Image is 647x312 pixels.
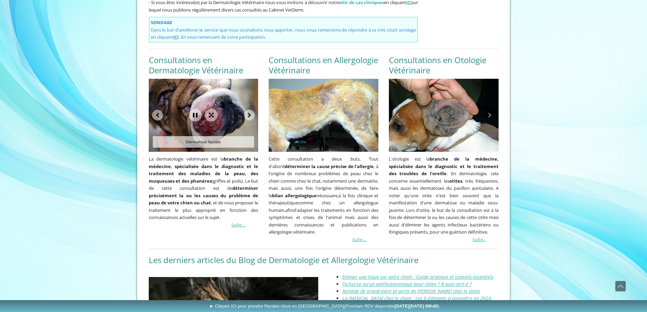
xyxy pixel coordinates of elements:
strong: SONDAGE [151,19,172,25]
h2: Consultations en Allergologie Vétérinaire [269,55,378,75]
h2: Consultations en Otologie Vétérinaire [389,55,499,75]
strong: déterminer précisément la ou les causes du problème de peau de votre chien ou chat [149,185,258,206]
strong: branche de la médecine, spécialisée dans le diagnostic et le traitement des troubles de l'oreille [389,156,499,177]
b: [DATE][DATE] 08h40 [395,304,438,309]
span: Dermatose faciale [153,136,254,148]
span: L'otologie est la . En dermatologie, cela concerne essentiellement les , très fréquentes, mais au... [389,156,499,235]
h2: Consultations en Dermatologie Vétérinaire [149,55,258,75]
span: afin [285,207,293,213]
a: ICI [173,34,179,40]
h2: Les derniers articles du Blog de Dermatologie et Allergologie Vétérinaire [149,255,499,265]
a: Qu'est-ce qu'un antihistaminique pour chien ? À quoi sert-il ? [342,281,472,287]
strong: déterminer la cause précise de l'allergie [285,163,374,169]
strong: otites [449,178,462,184]
strong: bilan allergologique [272,192,317,199]
span: Dans le but d'améliorer le service que nous souhaitons vous apporter, nous vous remercions de rép... [151,27,416,40]
a: La [MEDICAL_DATA] chez le chien : Les 9 éléments à connaître en 2024 [342,295,491,301]
span: comme chez un allergologue humain, [269,200,378,213]
a: Défiler vers le haut [615,281,626,292]
a: Suite... [472,236,486,242]
span: En vous remerciant de votre participation. [181,34,266,40]
span: La dermatologie vétérinaire est la (griffes et poils). Le but de cette consultation est de , et d... [149,156,258,220]
span: (Prochain RDV disponible ) [344,304,439,309]
span: Défiler vers le haut [615,281,626,291]
span: ► Cliquez ICI pour prendre Rendez-Vous en [GEOGRAPHIC_DATA] [209,304,439,309]
span: Cette consultation a deux buts. Tout d'abord , à l'origine de nombreux problèmes de peau chez le ... [269,156,378,199]
a: Suite.... [231,222,246,228]
img: Dermatose faciale [149,79,258,152]
strong: branche de la médecine, spécialisée dans le diagnostic et le traitement des maladies de la peau, ... [149,156,258,184]
span: d'adapter les traitements en fonction des symptômes et crises de l'animal mais aussi des dernière... [269,207,378,235]
a: Suite.... [352,236,366,242]
span: . [173,34,180,40]
a: Remède de grand-mère et perte de [PERSON_NAME] chez le chien [342,288,480,294]
a: Enlever une tique sur votre chien : Guide pratique et conseils essentiels [342,274,493,280]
